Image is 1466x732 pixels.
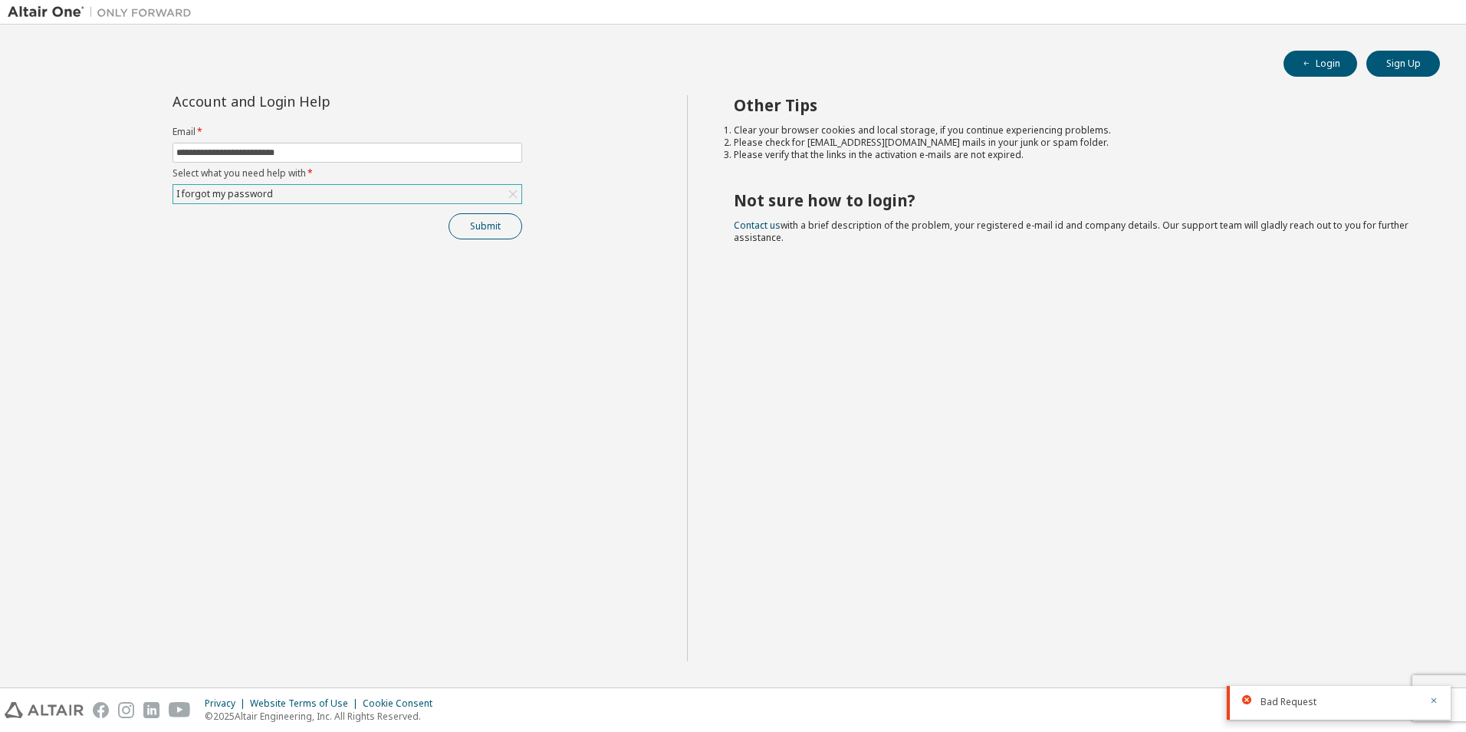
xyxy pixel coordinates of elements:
li: Clear your browser cookies and local storage, if you continue experiencing problems. [734,124,1413,137]
label: Email [173,126,522,138]
span: with a brief description of the problem, your registered e-mail id and company details. Our suppo... [734,219,1408,244]
button: Login [1284,51,1357,77]
li: Please check for [EMAIL_ADDRESS][DOMAIN_NAME] mails in your junk or spam folder. [734,137,1413,149]
div: Account and Login Help [173,95,452,107]
div: I forgot my password [174,186,275,203]
img: youtube.svg [169,702,191,718]
h2: Other Tips [734,95,1413,115]
p: © 2025 Altair Engineering, Inc. All Rights Reserved. [205,710,442,723]
div: Cookie Consent [363,697,442,710]
a: Contact us [734,219,781,232]
img: facebook.svg [93,702,109,718]
button: Submit [449,213,522,239]
div: Privacy [205,697,250,710]
button: Sign Up [1366,51,1440,77]
span: Bad Request [1261,696,1316,708]
img: linkedin.svg [143,702,159,718]
div: Website Terms of Use [250,697,363,710]
li: Please verify that the links in the activation e-mails are not expired. [734,149,1413,161]
label: Select what you need help with [173,167,522,180]
img: instagram.svg [118,702,134,718]
img: Altair One [8,5,199,20]
img: altair_logo.svg [5,702,84,718]
h2: Not sure how to login? [734,190,1413,210]
div: I forgot my password [173,185,521,203]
